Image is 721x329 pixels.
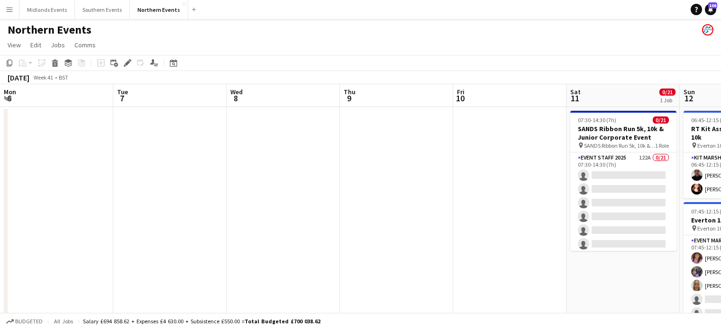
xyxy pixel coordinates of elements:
div: [DATE] [8,73,29,82]
button: Southern Events [75,0,130,19]
div: 1 Job [660,97,675,104]
span: Sun [684,88,695,96]
a: Comms [71,39,100,51]
h1: Northern Events [8,23,91,37]
span: Wed [230,88,243,96]
span: Comms [74,41,96,49]
span: SANDS Ribbon Run 5k, 10k & Junior Corporate Event [584,142,655,149]
button: Budgeted [5,316,44,327]
span: 106 [708,2,717,9]
a: View [4,39,25,51]
app-job-card: 07:30-14:30 (7h)0/21SANDS Ribbon Run 5k, 10k & Junior Corporate Event SANDS Ribbon Run 5k, 10k & ... [570,111,676,251]
span: 0/21 [659,89,675,96]
span: Edit [30,41,41,49]
span: View [8,41,21,49]
span: 1 Role [655,142,669,149]
a: 106 [705,4,716,15]
span: Fri [457,88,465,96]
span: 07:30-14:30 (7h) [578,116,616,124]
span: 6 [2,93,16,104]
span: 12 [682,93,695,104]
a: Edit [27,39,45,51]
span: Jobs [51,41,65,49]
div: BST [59,74,68,81]
span: Tue [117,88,128,96]
button: Midlands Events [19,0,75,19]
div: Salary £694 858.62 + Expenses £4 630.00 + Subsistence £550.00 = [83,318,320,325]
span: Thu [344,88,356,96]
span: Mon [4,88,16,96]
h3: SANDS Ribbon Run 5k, 10k & Junior Corporate Event [570,124,676,142]
span: All jobs [52,318,75,325]
span: 9 [342,93,356,104]
app-user-avatar: RunThrough Events [702,24,713,36]
span: 0/21 [653,116,669,124]
span: 10 [456,93,465,104]
span: 8 [229,93,243,104]
span: Total Budgeted £700 038.62 [245,318,320,325]
span: Sat [570,88,581,96]
span: 7 [116,93,128,104]
button: Northern Events [130,0,188,19]
span: Budgeted [15,318,43,325]
span: 11 [569,93,581,104]
a: Jobs [47,39,69,51]
span: Week 41 [31,74,55,81]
